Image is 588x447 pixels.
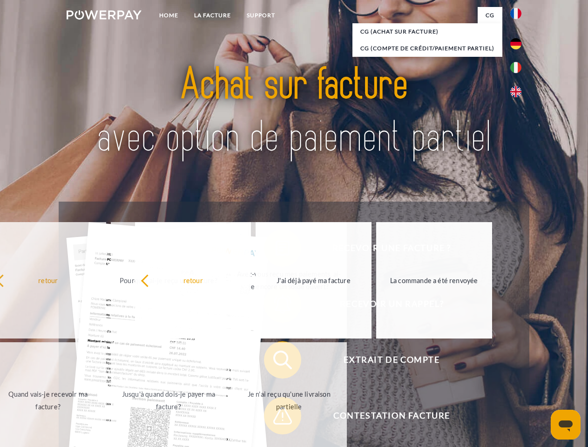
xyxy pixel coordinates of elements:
a: CG (Compte de crédit/paiement partiel) [352,40,502,57]
a: CG [478,7,502,24]
div: Jusqu'à quand dois-je payer ma facture? [116,388,221,413]
div: Pourquoi ai-je reçu une facture? [116,274,221,286]
img: title-powerpay_fr.svg [89,45,499,178]
div: Je n'ai reçu qu'une livraison partielle [237,388,341,413]
a: Support [239,7,283,24]
div: J'ai déjà payé ma facture [261,274,366,286]
a: Home [151,7,186,24]
div: La commande a été renvoyée [382,274,487,286]
button: Extrait de compte [264,341,506,379]
img: logo-powerpay-white.svg [67,10,142,20]
a: CG (achat sur facture) [352,23,502,40]
img: de [510,38,521,49]
span: Contestation Facture [277,397,506,434]
a: LA FACTURE [186,7,239,24]
img: it [510,62,521,73]
iframe: Bouton de lancement de la fenêtre de messagerie [551,410,581,440]
span: Extrait de compte [277,341,506,379]
button: Contestation Facture [264,397,506,434]
img: fr [510,8,521,19]
img: en [510,86,521,97]
div: retour [141,274,245,286]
